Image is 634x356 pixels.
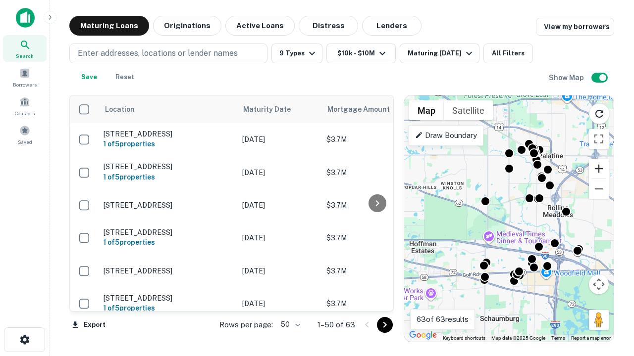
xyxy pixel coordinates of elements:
button: Keyboard shortcuts [443,335,485,342]
p: Rows per page: [219,319,273,331]
button: Drag Pegman onto the map to open Street View [589,310,609,330]
p: [STREET_ADDRESS] [104,294,232,303]
div: 0 0 [404,95,614,342]
p: [STREET_ADDRESS] [104,267,232,275]
p: 1–50 of 63 [317,319,355,331]
img: Google [407,329,439,342]
p: [DATE] [242,266,317,276]
span: Borrowers [13,81,37,89]
th: Maturity Date [237,95,321,123]
button: Export [69,317,108,332]
p: [DATE] [242,200,317,211]
th: Mortgage Amount [321,95,430,123]
span: Mortgage Amount [327,103,403,115]
span: Contacts [15,109,35,117]
p: $3.7M [326,200,425,211]
th: Location [99,95,237,123]
p: [STREET_ADDRESS] [104,228,232,237]
a: Saved [3,121,47,148]
p: [STREET_ADDRESS] [104,130,232,138]
button: $10k - $10M [326,44,396,63]
a: Terms (opens in new tab) [551,335,565,341]
button: Lenders [362,16,422,36]
button: Maturing [DATE] [400,44,479,63]
button: Active Loans [225,16,295,36]
a: Contacts [3,92,47,119]
p: [STREET_ADDRESS] [104,201,232,210]
iframe: Chat Widget [584,245,634,293]
p: $3.7M [326,266,425,276]
button: All Filters [483,44,533,63]
p: Draw Boundary [415,130,477,141]
button: Reload search area [589,103,610,124]
a: Search [3,35,47,62]
span: Saved [18,138,32,146]
button: Save your search to get updates of matches that match your search criteria. [73,67,105,87]
p: $3.7M [326,167,425,178]
p: [DATE] [242,298,317,309]
span: Map data ©2025 Google [491,335,545,341]
div: 50 [277,317,302,332]
a: Report a map error [571,335,611,341]
div: Maturing [DATE] [408,47,475,59]
p: [DATE] [242,134,317,145]
h6: 1 of 5 properties [104,237,232,248]
p: $3.7M [326,134,425,145]
h6: 1 of 5 properties [104,138,232,149]
button: 9 Types [271,44,322,63]
p: 63 of 63 results [417,313,469,325]
p: [DATE] [242,167,317,178]
p: $3.7M [326,298,425,309]
h6: 1 of 5 properties [104,172,232,182]
button: Originations [153,16,221,36]
img: capitalize-icon.png [16,8,35,28]
a: Borrowers [3,64,47,90]
button: Reset [109,67,141,87]
span: Maturity Date [243,103,304,115]
button: Show satellite imagery [444,100,493,120]
button: Enter addresses, locations or lender names [69,44,267,63]
a: Open this area in Google Maps (opens a new window) [407,329,439,342]
p: [STREET_ADDRESS] [104,162,232,171]
button: Go to next page [377,317,393,333]
p: [DATE] [242,232,317,243]
h6: 1 of 5 properties [104,303,232,313]
button: Zoom in [589,159,609,178]
p: $3.7M [326,232,425,243]
button: Show street map [409,100,444,120]
p: Enter addresses, locations or lender names [78,47,238,59]
button: Toggle fullscreen view [589,129,609,149]
button: Distress [299,16,358,36]
button: Zoom out [589,179,609,199]
a: View my borrowers [536,18,614,36]
h6: Show Map [549,72,585,83]
button: Maturing Loans [69,16,149,36]
span: Location [105,103,135,115]
span: Search [16,52,34,60]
